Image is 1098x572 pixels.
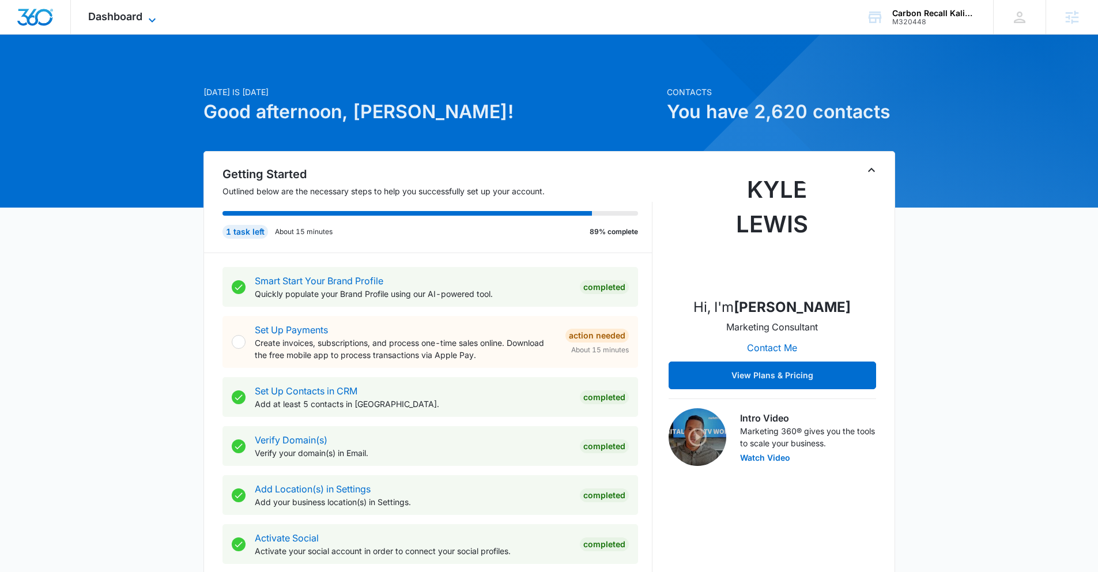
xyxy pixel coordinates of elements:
[740,411,876,425] h3: Intro Video
[693,297,851,318] p: Hi, I'm
[203,98,660,126] h1: Good afternoon, [PERSON_NAME]!
[580,537,629,551] div: Completed
[892,18,976,26] div: account id
[255,324,328,336] a: Set Up Payments
[580,390,629,404] div: Completed
[255,483,371,495] a: Add Location(s) in Settings
[255,496,571,508] p: Add your business location(s) in Settings.
[255,337,556,361] p: Create invoices, subscriptions, and process one-time sales online. Download the free mobile app t...
[715,172,830,288] img: Kyle Lewis
[222,165,652,183] h2: Getting Started
[203,86,660,98] p: [DATE] is [DATE]
[865,163,878,177] button: Toggle Collapse
[571,345,629,355] span: About 15 minutes
[255,447,571,459] p: Verify your domain(s) in Email.
[734,299,851,315] strong: [PERSON_NAME]
[580,488,629,502] div: Completed
[222,185,652,197] p: Outlined below are the necessary steps to help you successfully set up your account.
[580,280,629,294] div: Completed
[255,288,571,300] p: Quickly populate your Brand Profile using our AI-powered tool.
[255,398,571,410] p: Add at least 5 contacts in [GEOGRAPHIC_DATA].
[590,227,638,237] p: 89% complete
[726,320,818,334] p: Marketing Consultant
[580,439,629,453] div: Completed
[892,9,976,18] div: account name
[740,425,876,449] p: Marketing 360® gives you the tools to scale your business.
[735,334,809,362] button: Contact Me
[565,329,629,343] div: Action Needed
[88,10,142,22] span: Dashboard
[740,454,790,462] button: Watch Video
[669,362,876,389] button: View Plans & Pricing
[255,545,571,557] p: Activate your social account in order to connect your social profiles.
[667,86,895,98] p: Contacts
[275,227,333,237] p: About 15 minutes
[667,98,895,126] h1: You have 2,620 contacts
[255,275,383,287] a: Smart Start Your Brand Profile
[222,225,268,239] div: 1 task left
[255,385,357,397] a: Set Up Contacts in CRM
[255,532,319,544] a: Activate Social
[255,434,327,446] a: Verify Domain(s)
[669,408,726,466] img: Intro Video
